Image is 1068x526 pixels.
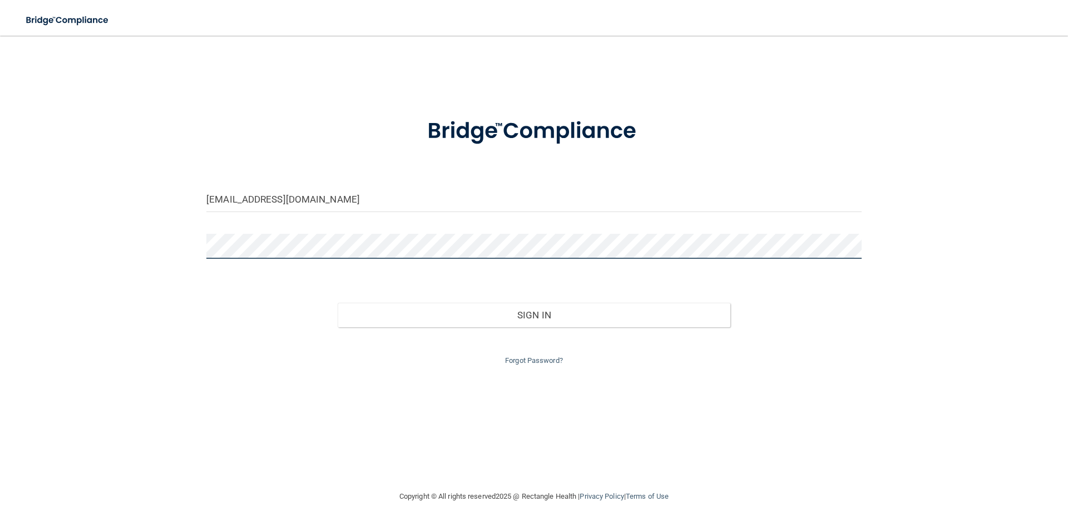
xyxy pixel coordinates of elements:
[626,492,669,500] a: Terms of Use
[505,356,563,365] a: Forgot Password?
[331,479,737,514] div: Copyright © All rights reserved 2025 @ Rectangle Health | |
[17,9,119,32] img: bridge_compliance_login_screen.278c3ca4.svg
[404,102,664,160] img: bridge_compliance_login_screen.278c3ca4.svg
[206,187,862,212] input: Email
[580,492,624,500] a: Privacy Policy
[338,303,731,327] button: Sign In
